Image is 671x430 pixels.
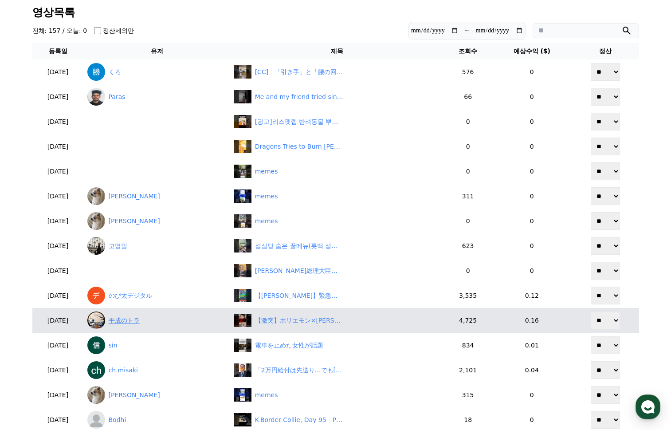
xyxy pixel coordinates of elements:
div: memes [255,217,278,226]
td: 0 [491,134,572,159]
td: 0 [491,383,572,407]
td: 0 [444,159,491,184]
a: 대화 [59,281,114,304]
img: 電車を止めた女性が話題 [234,339,251,352]
a: 고영일 [87,237,227,255]
td: 0.04 [491,358,572,383]
h4: 전체: 157 / 오늘: 0 [32,26,87,35]
td: 0 [444,209,491,233]
a: memes memes [234,388,441,402]
th: 등록일 [32,43,84,59]
div: [CC] 「引き手」と「腰の回転」が、強い受け技の原動力になる [255,67,344,77]
div: 電車を止めた女性が話題 [255,341,323,350]
img: memes [234,189,251,203]
label: 정산제외만 [103,26,134,35]
td: 4,725 [444,308,491,333]
a: 石破総理大臣！日本無視！今後5年間で最大で5億5000万ドルを拠出する考えを伝えました。 #国際支援 #解説 #ワクチン [PERSON_NAME]総理大臣！日本無視！今後5年間で最大で5億50... [234,264,441,277]
img: memes [234,388,251,402]
img: Adrián Navarro Martínez [87,212,105,230]
img: 【小林李衣奈】緊急地震速報(2025/8/18 08:33)を伝える美人お天気キャスターりーちゃん【ウェザーニュースLiVE切り抜き】 #かわいい [234,289,251,302]
img: Paras [87,88,105,106]
th: 유저 [84,43,230,59]
img: Me and my friend tried singing sparkle Radwimps at Karaoke🙋 [234,90,251,103]
td: [DATE] [32,258,84,283]
th: 조회수 [444,43,491,59]
img: memes [234,165,251,178]
td: 0 [491,59,572,84]
img: [광고]리스펫랩 반려동물 뿌리는 치약 구강청결제 [구매링크는 프로필과 설명란에] [234,115,251,128]
a: sin [87,336,227,354]
img: Bodhi [87,411,105,429]
a: memes memes [234,165,441,178]
td: [DATE] [32,184,84,209]
td: 0 [491,258,572,283]
td: 0 [444,134,491,159]
td: [DATE] [32,333,84,358]
td: [DATE] [32,308,84,333]
th: 정산 [572,43,639,59]
img: Adrián Navarro Martínez [87,187,105,205]
a: Bodhi [87,411,227,429]
a: memes memes [234,214,441,228]
div: Me and my friend tried singing sparkle Radwimps at Karaoke🙋 [255,92,344,102]
img: sin [87,336,105,354]
div: 石破総理大臣！日本無視！今後5年間で最大で5億5000万ドルを拠出する考えを伝えました。 #国際支援 #解説 #ワクチン [255,266,344,276]
th: 제목 [230,43,444,59]
a: Paras [87,88,227,106]
a: [PERSON_NAME] [87,187,227,205]
td: 315 [444,383,491,407]
img: Dragons Tries to Burn Daenerys🐉🔥👿 #shorts #houseofthedragon #gameofthrones [234,140,251,153]
td: [DATE] [32,59,84,84]
a: Dragons Tries to Burn Daenerys🐉🔥👿 #shorts #houseofthedragon #gameofthrones Dragons Tries to Burn ... [234,140,441,153]
td: 66 [444,84,491,109]
span: 홈 [28,295,33,302]
img: [CC] 「引き手」と「腰の回転」が、強い受け技の原動力になる [234,65,251,79]
div: memes [255,167,278,176]
div: 「2万円給付は先送り…でもゲイツ氏に810億円！？石破首相に批判殺到」 [255,366,344,375]
a: 성심당 숨은 꿀메뉴(롯백 성심당 한정) 성심당 숨은 꿀메뉴(롯백 성심당 한정) [234,239,441,252]
span: 대화 [81,295,92,302]
td: 576 [444,59,491,84]
img: 石破総理大臣！日本無視！今後5年間で最大で5億5000万ドルを拠出する考えを伝えました。 #国際支援 #解説 #ワクチン [234,264,251,277]
td: 2,101 [444,358,491,383]
a: [PERSON_NAME] [87,212,227,230]
a: 홈 [3,281,59,304]
td: 311 [444,184,491,209]
div: memes [255,192,278,201]
img: 성심당 숨은 꿀메뉴(롯백 성심당 한정) [234,239,251,252]
td: 0 [491,159,572,184]
td: 0 [491,109,572,134]
h3: 영상목록 [32,7,639,18]
td: 0 [491,209,572,233]
div: memes [255,391,278,400]
td: [DATE] [32,233,84,258]
td: [DATE] [32,283,84,308]
td: 0 [491,233,572,258]
td: 0.01 [491,333,572,358]
p: ~ [464,25,470,36]
td: [DATE] [32,134,84,159]
td: [DATE] [32,159,84,184]
a: [CC] 「引き手」と「腰の回転」が、強い受け技の原動力になる [CC] 「引き手」と「腰の回転」が、強い受け技の原動力になる [234,65,441,79]
td: 834 [444,333,491,358]
td: 0.12 [491,283,572,308]
td: 0 [491,84,572,109]
div: K-Border Collie, Day 95 - Puppies vs. Toys: The Ultimate Battle!🐶⚔️ [255,415,344,425]
td: 3,535 [444,283,491,308]
img: Adrián Navarro Martínez [87,386,105,404]
td: 0 [444,109,491,134]
td: [DATE] [32,109,84,134]
img: のび太デジタル [87,287,105,304]
img: 【激突】ホリエモン×神谷宗幣がSNSでバトル！「基礎知識勉強しろ」にネット騒然 #shorts [234,314,251,327]
a: [광고]리스펫랩 반려동물 뿌리는 치약 구강청결제 [구매링크는 프로필과 설명란에] [광고]리스펫랩 반려동물 뿌리는 치약 구강청결제 [구매링크는 프로필과 설명란에] [234,115,441,128]
td: [DATE] [32,358,84,383]
a: 「2万円給付は先送り…でもゲイツ氏に810億円！？石破首相に批判殺到」 「2万円給付は先送り…でも[PERSON_NAME]氏に810億円！？[PERSON_NAME]首相に批判殺到」 [234,363,441,377]
a: のび太デジタル [87,287,227,304]
img: memes [234,214,251,228]
img: ch misaki [87,361,105,379]
div: Dragons Tries to Burn Daenerys🐉🔥👿 #shorts #houseofthedragon #gameofthrones [255,142,344,151]
img: K-Border Collie, Day 95 - Puppies vs. Toys: The Ultimate Battle!🐶⚔️ [234,413,251,426]
a: Me and my friend tried singing sparkle Radwimps at Karaoke🙋 Me and my friend tried singing sparkl... [234,90,441,103]
a: ch misaki [87,361,227,379]
td: [DATE] [32,383,84,407]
